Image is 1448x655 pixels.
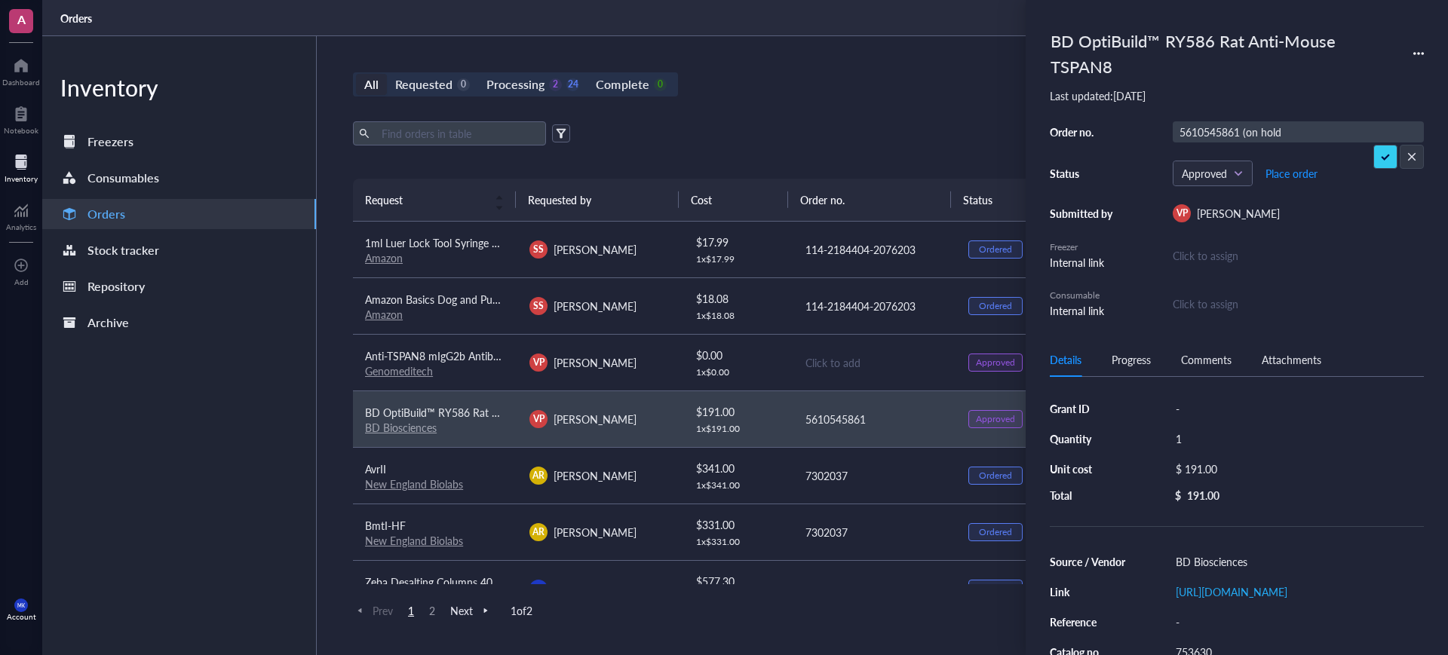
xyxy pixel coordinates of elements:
[792,334,956,390] td: Click to add
[696,403,781,420] div: $ 191.00
[696,479,781,491] div: 1 x $ 341.00
[511,604,532,617] span: 1 of 2
[1050,555,1127,568] div: Source / Vendor
[14,277,29,286] div: Add
[805,580,944,597] div: 14648443
[42,235,316,265] a: Stock tracker
[788,179,951,221] th: Order no.
[1112,351,1151,368] div: Progress
[402,604,420,617] span: 1
[696,516,781,533] div: $ 331.00
[353,179,516,221] th: Request
[554,525,637,540] span: [PERSON_NAME]
[365,363,433,378] a: Genomeditech
[1173,247,1424,264] div: Click to assign
[17,10,26,29] span: A
[365,533,463,548] a: New England Biolabs
[365,307,403,322] a: Amazon
[1176,207,1188,220] span: VP
[516,179,679,221] th: Requested by
[792,277,956,334] td: 114-2184404-2076203
[1044,24,1361,83] div: BD OptiBuild™ RY586 Rat Anti-Mouse TSPAN8
[979,300,1012,312] div: Ordered
[1169,551,1424,572] div: BD Biosciences
[365,191,486,208] span: Request
[533,243,544,256] span: SS
[696,253,781,265] div: 1 x $ 17.99
[805,241,944,258] div: 114-2184404-2076203
[566,78,579,91] div: 24
[376,122,540,145] input: Find orders in table
[554,468,637,483] span: [PERSON_NAME]
[534,582,544,595] span: JC
[4,102,38,135] a: Notebook
[1050,254,1118,271] div: Internal link
[365,405,587,420] span: BD OptiBuild™ RY586 Rat Anti-Mouse TSPAN8
[696,234,781,250] div: $ 17.99
[805,524,944,540] div: 7302037
[792,447,956,503] td: 7302037
[6,222,36,231] div: Analytics
[1265,161,1318,185] button: Place order
[979,583,1012,595] div: Ordered
[696,347,781,363] div: $ 0.00
[679,179,787,221] th: Cost
[1050,167,1118,180] div: Status
[4,126,38,135] div: Notebook
[1187,488,1219,502] div: 191.00
[805,354,944,371] div: Click to add
[87,312,129,333] div: Archive
[696,573,781,589] div: $ 577.30
[951,179,1060,221] th: Status
[1176,584,1287,599] a: [URL][DOMAIN_NAME]
[792,560,956,617] td: 14648443
[533,412,545,426] span: VP
[364,74,379,95] div: All
[1050,207,1118,220] div: Submitted by
[805,298,944,314] div: 114-2184404-2076203
[42,163,316,193] a: Consumables
[87,276,145,297] div: Repository
[2,78,40,87] div: Dashboard
[1050,585,1127,598] div: Link
[42,127,316,157] a: Freezers
[1169,428,1424,449] div: 1
[1169,611,1424,632] div: -
[1050,125,1118,139] div: Order no.
[1050,302,1118,319] div: Internal link
[365,292,1096,307] span: Amazon Basics Dog and Puppy Pee Pads, 5-Layer Leak-Proof Super Absorbent, Quick-Dry Surface, Pott...
[2,54,40,87] a: Dashboard
[696,536,781,548] div: 1 x $ 331.00
[1265,167,1318,179] span: Place order
[17,602,25,608] span: MK
[87,204,125,225] div: Orders
[365,518,406,533] span: BmtI-HF
[1175,488,1181,502] div: $
[696,290,781,307] div: $ 18.08
[1050,240,1118,254] div: Freezer
[792,503,956,560] td: 7302037
[87,240,159,261] div: Stock tracker
[5,150,38,183] a: Inventory
[365,250,403,265] a: Amazon
[1181,351,1232,368] div: Comments
[365,461,386,476] span: AvrII
[554,298,637,314] span: [PERSON_NAME]
[554,412,637,427] span: [PERSON_NAME]
[1197,206,1280,221] span: [PERSON_NAME]
[979,470,1012,482] div: Ordered
[533,356,545,369] span: VP
[792,222,956,278] td: 114-2184404-2076203
[1182,167,1241,180] span: Approved
[532,469,545,482] span: AR
[1050,432,1127,445] div: Quantity
[792,390,956,447] td: 5610545861
[423,604,441,617] span: 2
[696,366,781,378] div: 1 x $ 0.00
[6,198,36,231] a: Analytics
[365,235,836,250] span: 1ml Luer Lock Tool Syringe with 27G Needle - Diameter 0.4mm/0.015Inch-Long 13mm/0.5Inch (100)
[42,308,316,338] a: Archive
[1169,458,1418,479] div: $ 191.00
[805,467,944,484] div: 7302037
[976,413,1015,425] div: Approved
